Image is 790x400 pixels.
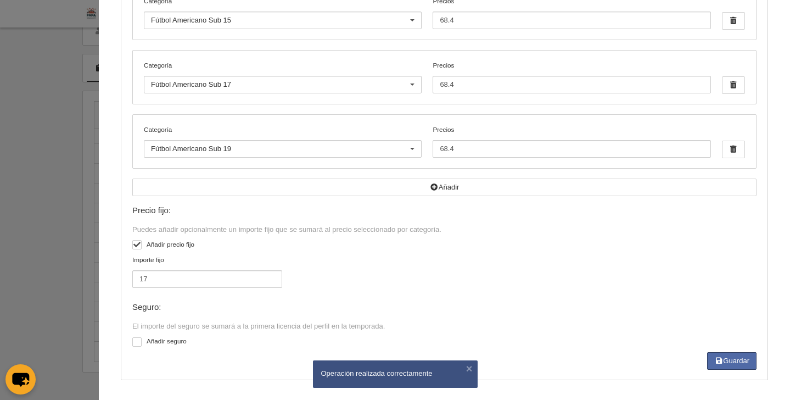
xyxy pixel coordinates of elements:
input: Precios [433,140,710,158]
input: Importe fijo [132,270,282,288]
button: Guardar [707,352,757,370]
div: El importe del seguro se sumará a la primera licencia del perfil en la temporada. [132,321,757,331]
input: Precios [433,76,710,93]
label: Precios [433,125,710,158]
div: Seguro: [132,303,757,312]
label: Categoría [144,60,422,70]
input: Precios [433,12,710,29]
div: Operación realizada correctamente [321,369,469,379]
span: Fútbol Americano Sub 17 [151,80,231,88]
button: × [464,363,475,374]
span: Fútbol Americano Sub 15 [151,16,231,24]
span: Fútbol Americano Sub 19 [151,145,231,153]
label: Categoría [144,125,422,135]
label: Importe fijo [132,255,282,288]
label: Añadir seguro [132,336,757,349]
label: Precios [433,60,710,93]
button: chat-button [5,364,36,395]
div: Puedes añadir opcionalmente un importe fijo que se sumará al precio seleccionado por categoría. [132,225,757,235]
div: Precio fijo: [132,206,757,215]
label: Añadir precio fijo [132,240,757,252]
button: Añadir [132,179,757,196]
